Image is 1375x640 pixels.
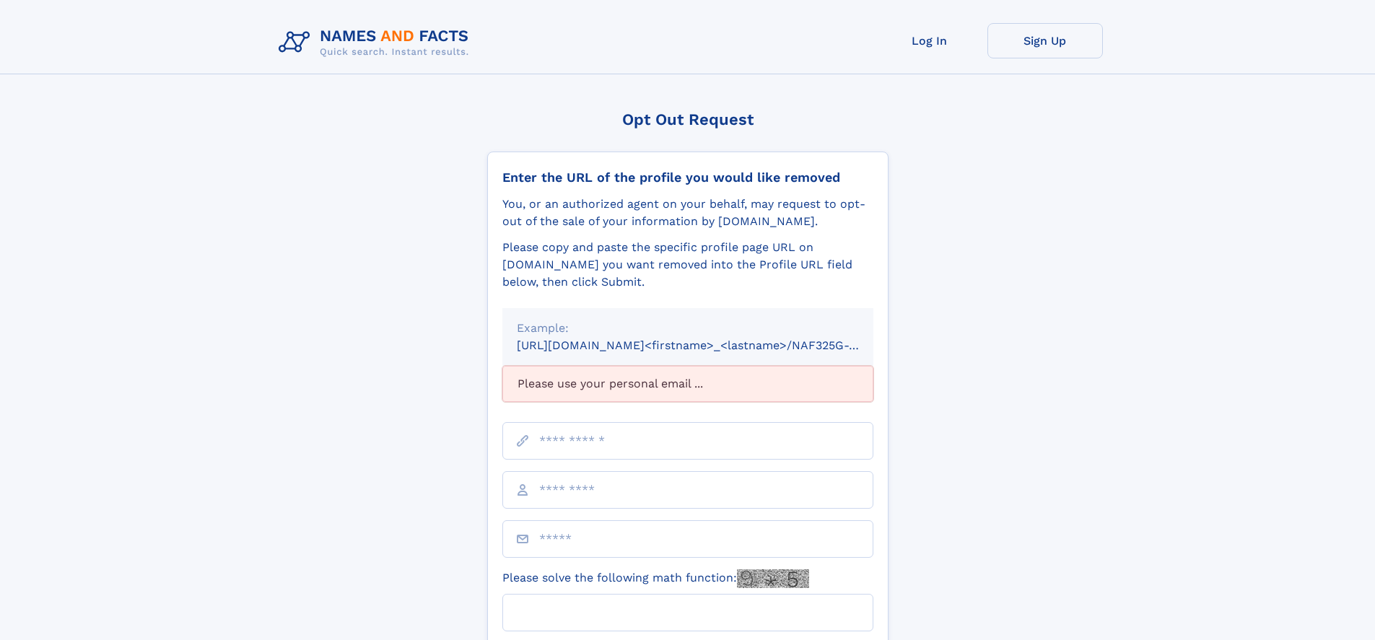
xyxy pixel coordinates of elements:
div: Enter the URL of the profile you would like removed [502,170,873,185]
a: Log In [872,23,987,58]
small: [URL][DOMAIN_NAME]<firstname>_<lastname>/NAF325G-xxxxxxxx [517,338,901,352]
a: Sign Up [987,23,1103,58]
div: Please use your personal email ... [502,366,873,402]
div: Opt Out Request [487,110,889,128]
div: You, or an authorized agent on your behalf, may request to opt-out of the sale of your informatio... [502,196,873,230]
div: Please copy and paste the specific profile page URL on [DOMAIN_NAME] you want removed into the Pr... [502,239,873,291]
img: Logo Names and Facts [273,23,481,62]
label: Please solve the following math function: [502,569,809,588]
div: Example: [517,320,859,337]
